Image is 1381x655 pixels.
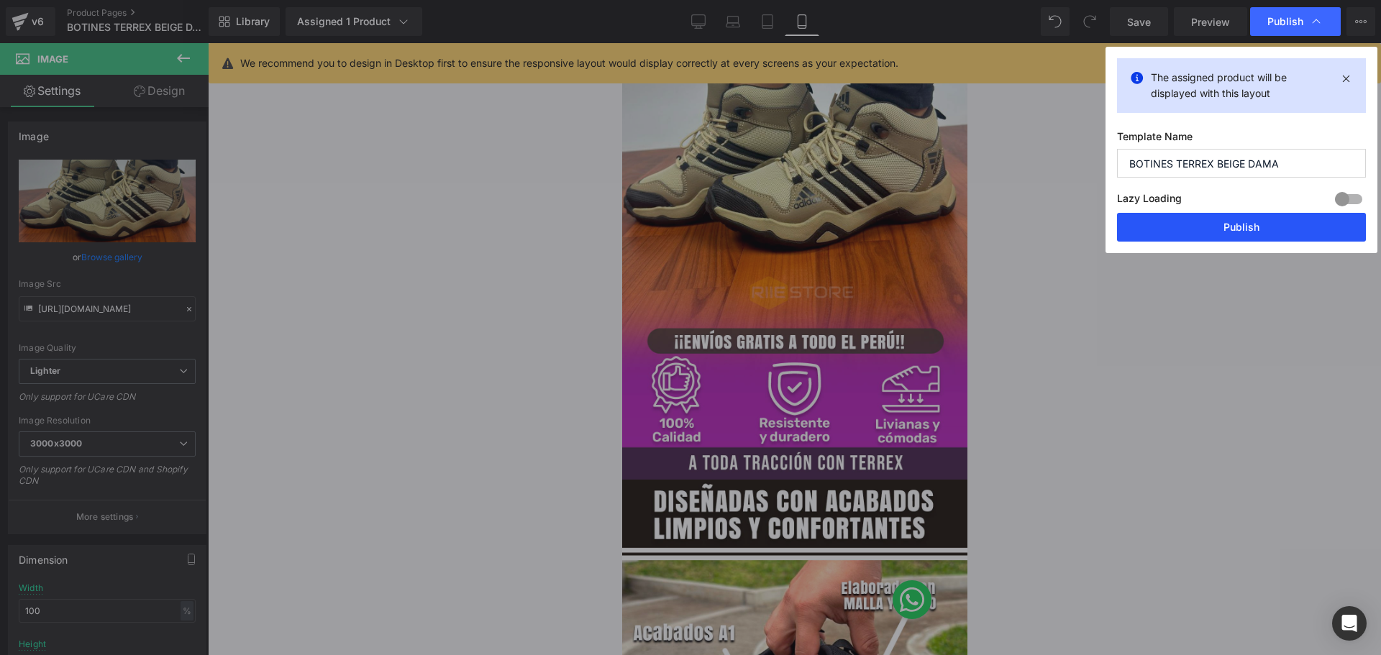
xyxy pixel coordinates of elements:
[1267,15,1303,28] span: Publish
[1117,130,1366,149] label: Template Name
[1117,213,1366,242] button: Publish
[1117,189,1182,213] label: Lazy Loading
[1332,606,1367,641] div: Open Intercom Messenger
[1151,70,1332,101] p: The assigned product will be displayed with this layout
